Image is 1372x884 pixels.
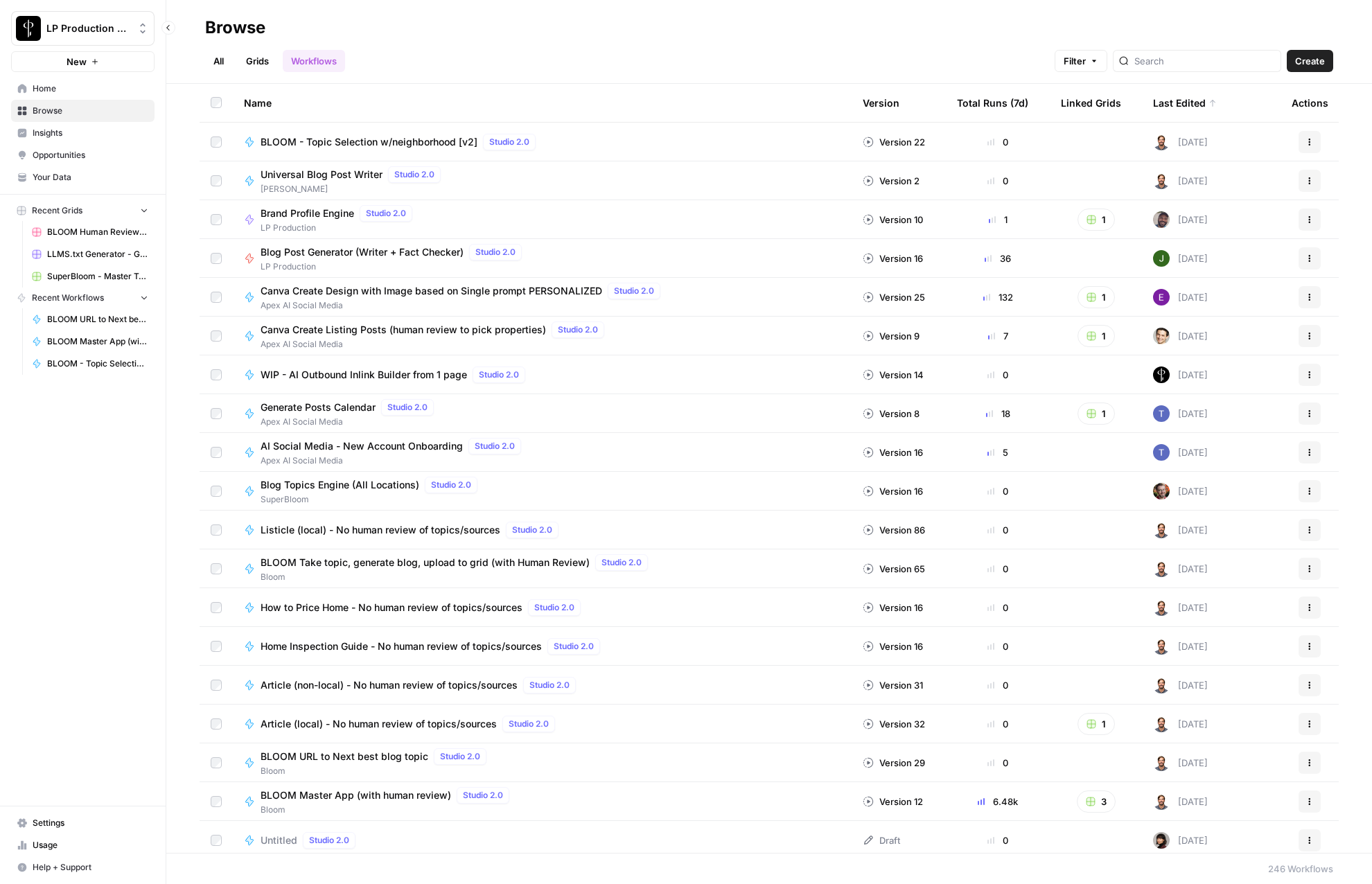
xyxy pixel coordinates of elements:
[26,243,155,265] a: LLMS.txt Generator - Grid
[244,522,841,538] a: Listicle (local) - No human review of topics/sourcesStudio 2.0
[1153,134,1170,150] img: fdbthlkohqvq3b2ybzi3drh0kqcb
[1153,560,1208,577] div: [DATE]
[1153,289,1208,306] div: [DATE]
[863,756,925,770] div: Version 29
[1153,832,1170,849] img: 9zn0y1uup2eqpp80kcubiw0krqlb
[1153,677,1170,693] img: fdbthlkohqvq3b2ybzi3drh0kqcb
[601,556,642,569] span: Studio 2.0
[366,207,406,220] span: Studio 2.0
[1153,250,1208,267] div: [DATE]
[244,366,841,383] a: WIP - AI Outbound Inlink Builder from 1 pageStudio 2.0
[1077,790,1116,813] button: 3
[33,149,148,161] span: Opportunities
[863,290,925,304] div: Version 25
[1153,366,1208,383] div: [DATE]
[1153,599,1170,616] img: fdbthlkohqvq3b2ybzi3drh0kqcb
[244,677,841,693] a: Article (non-local) - No human review of topics/sourcesStudio 2.0
[1153,211,1208,228] div: [DATE]
[1153,211,1170,228] img: dw2bym9oh1lendkl0jcyb9jgpgea
[11,122,155,144] a: Insights
[863,174,920,188] div: Version 2
[11,812,155,834] a: Settings
[1153,560,1170,577] img: fdbthlkohqvq3b2ybzi3drh0kqcb
[261,183,446,195] span: [PERSON_NAME]
[1134,54,1275,68] input: Search
[261,717,497,731] span: Article (local) - No human review of topics/sources
[1153,289,1170,306] img: tb834r7wcu795hwbtepf06oxpmnl
[1153,84,1217,122] div: Last Edited
[26,265,155,288] a: SuperBloom - Master Topic List
[863,601,923,615] div: Version 16
[1153,522,1208,538] div: [DATE]
[33,817,148,829] span: Settings
[558,324,598,336] span: Studio 2.0
[244,244,841,273] a: Blog Post Generator (Writer + Fact Checker)Studio 2.0LP Production
[1055,50,1107,72] button: Filter
[863,484,923,498] div: Version 16
[863,717,925,731] div: Version 32
[1061,84,1121,122] div: Linked Grids
[244,283,841,312] a: Canva Create Design with Image based on Single prompt PERSONALIZEDStudio 2.0Apex AI Social Media
[11,834,155,856] a: Usage
[244,321,841,351] a: Canva Create Listing Posts (human review to pick properties)Studio 2.0Apex AI Social Media
[957,717,1039,731] div: 0
[1153,444,1208,461] div: [DATE]
[1153,250,1170,267] img: olqs3go1b4m73rizhvw5914cwa42
[261,639,542,653] span: Home Inspection Guide - No human review of topics/sources
[261,135,477,149] span: BLOOM - Topic Selection w/neighborhood [v2]
[1153,793,1208,810] div: [DATE]
[863,445,923,459] div: Version 16
[47,270,148,283] span: SuperBloom - Master Topic List
[509,718,549,730] span: Studio 2.0
[32,292,104,304] span: Recent Workflows
[33,839,148,851] span: Usage
[261,556,590,569] span: BLOOM Take topic, generate blog, upload to grid (with Human Review)
[957,484,1039,498] div: 0
[1153,599,1208,616] div: [DATE]
[1292,84,1328,122] div: Actions
[1295,54,1325,68] span: Create
[11,144,155,166] a: Opportunities
[1268,862,1333,876] div: 246 Workflows
[47,357,148,370] span: BLOOM - Topic Selection w/neighborhood [v2]
[46,21,130,35] span: LP Production Workloads
[1153,483,1170,500] img: ek1x7jvswsmo9dhftwa1xhhhh80n
[261,750,428,763] span: BLOOM URL to Next best blog topic
[957,84,1028,122] div: Total Runs (7d)
[205,17,265,39] div: Browse
[957,290,1039,304] div: 132
[26,221,155,243] a: BLOOM Human Review (ver2)
[261,478,419,492] span: Blog Topics Engine (All Locations)
[261,439,463,453] span: AI Social Media - New Account Onboarding
[261,168,382,182] span: Universal Blog Post Writer
[244,599,841,616] a: How to Price Home - No human review of topics/sourcesStudio 2.0
[614,285,654,297] span: Studio 2.0
[244,554,841,583] a: BLOOM Take topic, generate blog, upload to grid (with Human Review)Studio 2.0Bloom
[244,716,841,732] a: Article (local) - No human review of topics/sourcesStudio 2.0
[261,206,354,220] span: Brand Profile Engine
[957,523,1039,537] div: 0
[512,524,552,536] span: Studio 2.0
[67,55,87,69] span: New
[261,765,492,777] span: Bloom
[47,313,148,326] span: BLOOM URL to Next best blog topic
[957,445,1039,459] div: 5
[261,299,666,312] span: Apex AI Social Media
[261,284,602,298] span: Canva Create Design with Image based on Single prompt PERSONALIZED
[863,251,923,265] div: Version 16
[244,832,841,849] a: UntitledStudio 2.0
[261,571,653,583] span: Bloom
[33,105,148,117] span: Browse
[26,353,155,375] a: BLOOM - Topic Selection w/neighborhood [v2]
[261,833,297,847] span: Untitled
[261,523,500,537] span: Listicle (local) - No human review of topics/sources
[11,856,155,878] button: Help + Support
[261,493,483,506] span: SuperBloom
[1078,325,1115,347] button: 1
[1153,328,1170,344] img: j7temtklz6amjwtjn5shyeuwpeb0
[957,407,1039,421] div: 18
[431,479,471,491] span: Studio 2.0
[1078,209,1115,231] button: 1
[1153,832,1208,849] div: [DATE]
[244,438,841,467] a: AI Social Media - New Account OnboardingStudio 2.0Apex AI Social Media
